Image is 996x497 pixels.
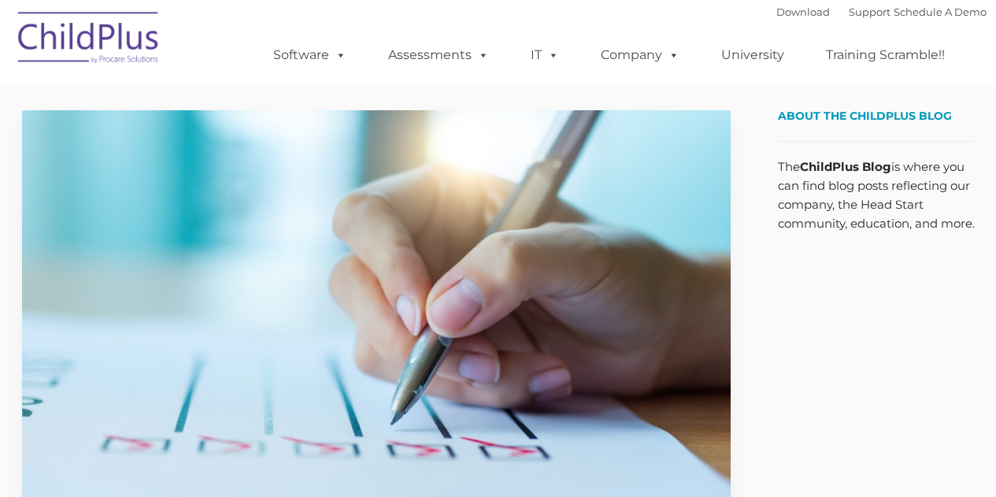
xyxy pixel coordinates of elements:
a: Download [776,6,830,18]
a: Software [257,39,362,71]
a: Support [849,6,890,18]
a: Training Scramble!! [810,39,961,71]
img: ChildPlus by Procare Solutions [10,1,168,80]
a: IT [515,39,575,71]
font: | [776,6,987,18]
strong: ChildPlus Blog [800,159,891,174]
p: The is where you can find blog posts reflecting our company, the Head Start community, education,... [778,158,975,233]
a: Schedule A Demo [894,6,987,18]
a: University [705,39,800,71]
span: About the ChildPlus Blog [778,109,952,123]
a: Company [585,39,695,71]
a: Assessments [372,39,505,71]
